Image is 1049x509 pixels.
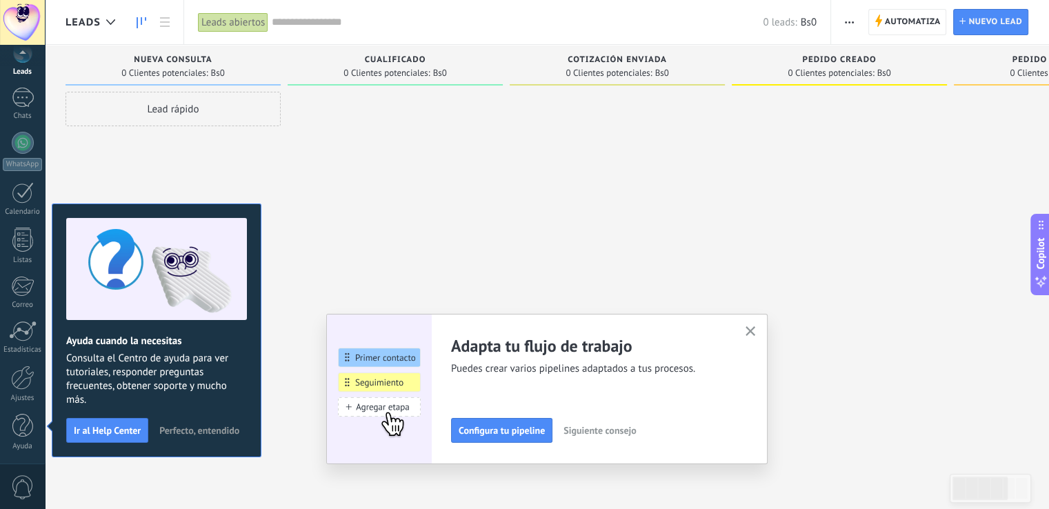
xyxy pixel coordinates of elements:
span: Siguiente consejo [563,426,636,435]
span: Bs0 [211,69,225,77]
span: Copilot [1034,238,1048,270]
span: Cualificado [365,55,426,65]
button: Perfecto, entendido [153,420,246,441]
span: Pedido creado [802,55,876,65]
span: Automatiza [885,10,941,34]
div: Leads abiertos [198,12,268,32]
div: Nueva consulta [72,55,274,67]
div: Ayuda [3,442,43,451]
span: 0 Clientes potenciales: [566,69,652,77]
a: Automatiza [868,9,947,35]
span: 0 Clientes potenciales: [121,69,208,77]
span: Puedes crear varios pipelines adaptados a tus procesos. [451,362,728,376]
h2: Ayuda cuando la necesitas [66,335,247,348]
div: Ajustes [3,394,43,403]
span: 0 Clientes potenciales: [343,69,430,77]
div: Calendario [3,208,43,217]
button: Configura tu pipeline [451,418,552,443]
span: 0 leads: [763,16,797,29]
div: Pedido creado [739,55,940,67]
div: Estadísticas [3,346,43,355]
button: Siguiente consejo [557,420,642,441]
div: Cualificado [294,55,496,67]
div: Cotización enviada [517,55,718,67]
a: Lista [153,9,177,36]
button: Ir al Help Center [66,418,148,443]
div: Leads [3,68,43,77]
div: WhatsApp [3,158,42,171]
span: Consulta el Centro de ayuda para ver tutoriales, responder preguntas frecuentes, obtener soporte ... [66,352,247,407]
span: Perfecto, entendido [159,426,239,435]
span: Bs0 [801,16,817,29]
span: Ir al Help Center [74,426,141,435]
div: Listas [3,256,43,265]
div: Lead rápido [66,92,281,126]
a: Leads [130,9,153,36]
div: Chats [3,112,43,121]
span: Nuevo lead [968,10,1022,34]
span: Bs0 [433,69,447,77]
h2: Adapta tu flujo de trabajo [451,335,728,357]
button: Más [839,9,859,35]
span: 0 Clientes potenciales: [788,69,874,77]
div: Correo [3,301,43,310]
span: Leads [66,16,101,29]
span: Cotización enviada [568,55,667,65]
a: Nuevo lead [953,9,1028,35]
span: Bs0 [655,69,669,77]
span: Bs0 [877,69,891,77]
span: Configura tu pipeline [459,426,545,435]
span: Nueva consulta [134,55,212,65]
